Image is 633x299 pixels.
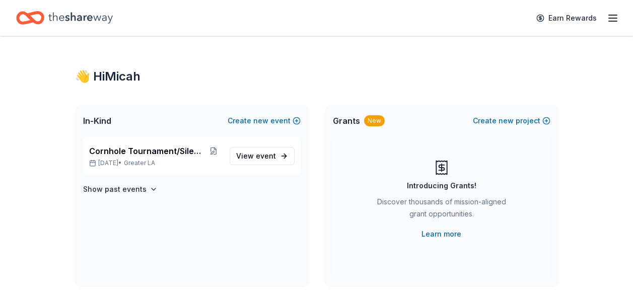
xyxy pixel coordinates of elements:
span: Greater LA [124,159,155,167]
p: [DATE] • [89,159,222,167]
div: New [364,115,385,126]
h4: Show past events [83,183,147,195]
span: new [499,115,514,127]
button: Show past events [83,183,158,195]
div: Discover thousands of mission-aligned grant opportunities. [373,196,510,224]
div: 👋 Hi Micah [75,68,558,85]
a: Learn more [421,228,461,240]
span: Grants [333,115,360,127]
button: Createnewevent [228,115,301,127]
span: View [236,150,276,162]
span: new [253,115,268,127]
button: Createnewproject [473,115,550,127]
div: Introducing Grants! [407,180,476,192]
a: Home [16,6,113,30]
span: In-Kind [83,115,111,127]
a: View event [230,147,295,165]
a: Earn Rewards [530,9,603,27]
span: Cornhole Tournament/Silent Auction [89,145,205,157]
span: event [256,152,276,160]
